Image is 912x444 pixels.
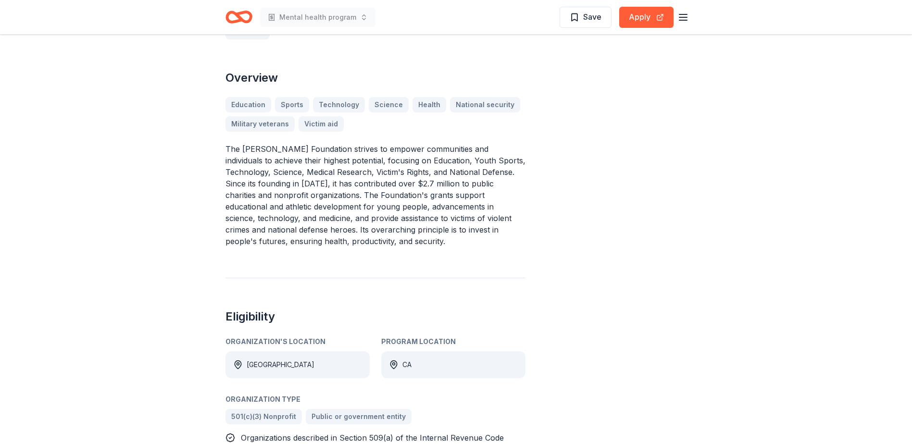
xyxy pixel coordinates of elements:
button: Apply [619,7,674,28]
div: Program Location [381,336,525,347]
button: Save [560,7,612,28]
span: Public or government entity [312,411,406,422]
div: [GEOGRAPHIC_DATA] [247,359,314,370]
span: Organizations described in Section 509(a) of the Internal Revenue Code [241,433,504,443]
div: Organization Type [225,394,525,405]
div: CA [402,359,412,370]
div: Organization's Location [225,336,370,347]
span: Mental health program [279,12,356,23]
button: Mental health program [260,8,375,27]
a: 501(c)(3) Nonprofit [225,409,302,424]
h2: Eligibility [225,309,525,324]
a: Home [225,6,252,28]
span: Save [583,11,601,23]
span: 501(c)(3) Nonprofit [231,411,296,422]
p: The [PERSON_NAME] Foundation strives to empower communities and individuals to achieve their high... [225,143,525,247]
a: Public or government entity [306,409,412,424]
h2: Overview [225,70,525,86]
